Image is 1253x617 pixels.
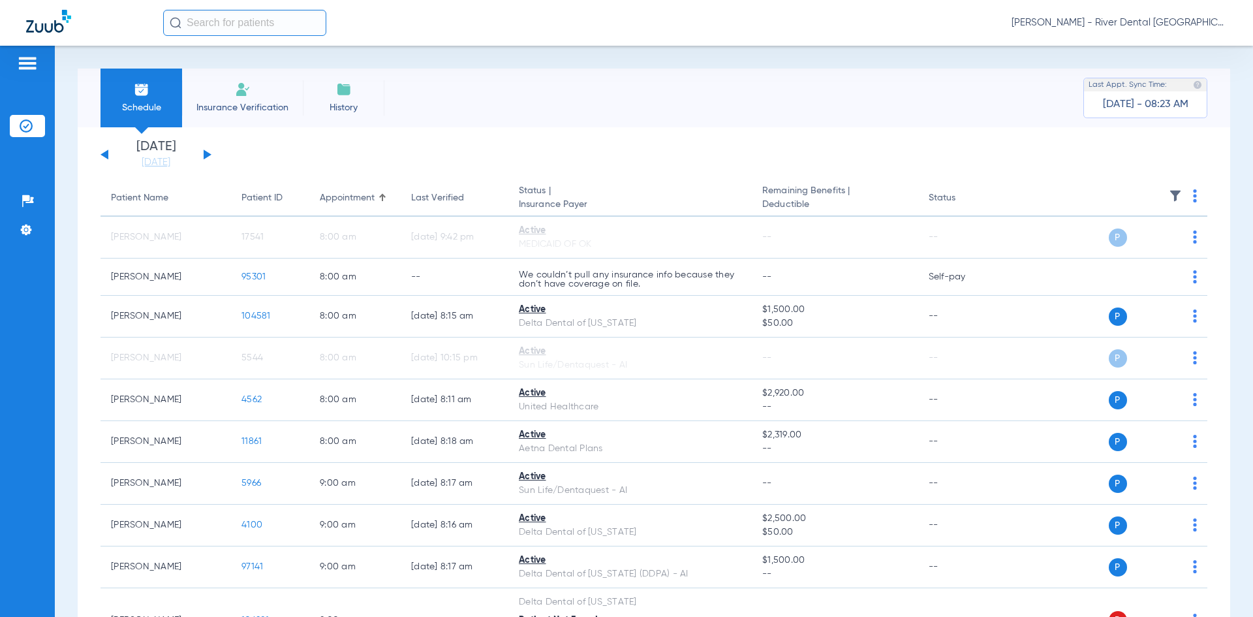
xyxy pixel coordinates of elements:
[320,191,390,205] div: Appointment
[241,395,262,404] span: 4562
[241,562,263,571] span: 97141
[762,400,907,414] span: --
[309,421,401,463] td: 8:00 AM
[101,259,231,296] td: [PERSON_NAME]
[241,232,264,242] span: 17541
[1109,308,1127,326] span: P
[309,505,401,546] td: 9:00 AM
[241,479,261,488] span: 5966
[170,17,181,29] img: Search Icon
[1103,98,1188,111] span: [DATE] - 08:23 AM
[918,338,1006,379] td: --
[1193,230,1197,244] img: group-dot-blue.svg
[309,463,401,505] td: 9:00 AM
[309,546,401,588] td: 9:00 AM
[762,567,907,581] span: --
[1089,78,1167,91] span: Last Appt. Sync Time:
[401,421,508,463] td: [DATE] 8:18 AM
[401,379,508,421] td: [DATE] 8:11 AM
[918,379,1006,421] td: --
[1109,433,1127,451] span: P
[101,379,231,421] td: [PERSON_NAME]
[241,191,299,205] div: Patient ID
[401,217,508,259] td: [DATE] 9:42 PM
[101,546,231,588] td: [PERSON_NAME]
[101,338,231,379] td: [PERSON_NAME]
[411,191,464,205] div: Last Verified
[1109,475,1127,493] span: P
[762,442,907,456] span: --
[519,224,741,238] div: Active
[762,317,907,330] span: $50.00
[519,238,741,251] div: MEDICAID OF OK
[519,512,741,526] div: Active
[762,554,907,567] span: $1,500.00
[1193,351,1197,364] img: group-dot-blue.svg
[762,512,907,526] span: $2,500.00
[101,463,231,505] td: [PERSON_NAME]
[1109,516,1127,535] span: P
[241,353,263,362] span: 5544
[519,428,741,442] div: Active
[519,554,741,567] div: Active
[918,463,1006,505] td: --
[401,546,508,588] td: [DATE] 8:17 AM
[309,338,401,379] td: 8:00 AM
[519,526,741,539] div: Delta Dental of [US_STATE]
[110,101,172,114] span: Schedule
[918,180,1006,217] th: Status
[101,505,231,546] td: [PERSON_NAME]
[309,259,401,296] td: 8:00 AM
[401,259,508,296] td: --
[519,270,741,289] p: We couldn’t pull any insurance info because they don’t have coverage on file.
[336,82,352,97] img: History
[1193,435,1197,448] img: group-dot-blue.svg
[1109,391,1127,409] span: P
[235,82,251,97] img: Manual Insurance Verification
[918,421,1006,463] td: --
[918,259,1006,296] td: Self-pay
[1109,558,1127,577] span: P
[1193,309,1197,323] img: group-dot-blue.svg
[1188,554,1253,617] iframe: Chat Widget
[401,296,508,338] td: [DATE] 8:15 AM
[241,311,271,321] span: 104581
[26,10,71,33] img: Zuub Logo
[411,191,498,205] div: Last Verified
[519,470,741,484] div: Active
[17,55,38,71] img: hamburger-icon
[320,191,375,205] div: Appointment
[519,442,741,456] div: Aetna Dental Plans
[762,232,772,242] span: --
[918,296,1006,338] td: --
[101,421,231,463] td: [PERSON_NAME]
[1193,518,1197,531] img: group-dot-blue.svg
[918,217,1006,259] td: --
[1169,189,1182,202] img: filter.svg
[519,358,741,372] div: Sun Life/Dentaquest - AI
[762,198,907,212] span: Deductible
[762,353,772,362] span: --
[111,191,221,205] div: Patient Name
[762,479,772,488] span: --
[401,338,508,379] td: [DATE] 10:15 PM
[111,191,168,205] div: Patient Name
[762,272,772,281] span: --
[1109,349,1127,368] span: P
[163,10,326,36] input: Search for patients
[918,546,1006,588] td: --
[1193,80,1202,89] img: last sync help info
[1109,229,1127,247] span: P
[519,567,741,581] div: Delta Dental of [US_STATE] (DDPA) - AI
[519,345,741,358] div: Active
[241,520,262,530] span: 4100
[192,101,293,114] span: Insurance Verification
[401,505,508,546] td: [DATE] 8:16 AM
[1193,189,1197,202] img: group-dot-blue.svg
[1193,270,1197,283] img: group-dot-blue.svg
[241,437,262,446] span: 11861
[401,463,508,505] td: [DATE] 8:17 AM
[508,180,752,217] th: Status |
[1193,477,1197,490] img: group-dot-blue.svg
